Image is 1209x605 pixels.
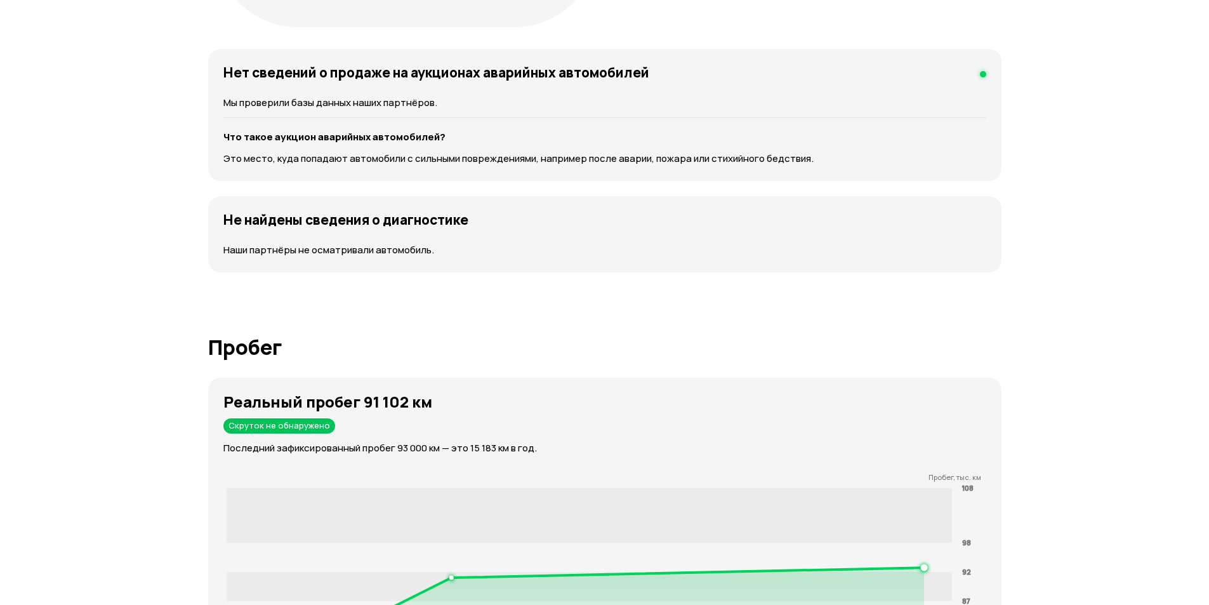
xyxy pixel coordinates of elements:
h4: Не найдены сведения о диагностике [223,211,468,228]
h1: Пробег [208,336,1001,359]
tspan: 108 [962,482,974,492]
p: Это место, куда попадают автомобили с сильными повреждениями, например после аварии, пожара или с... [223,152,986,166]
tspan: 92 [962,567,970,576]
tspan: 98 [962,538,971,547]
p: Мы проверили базы данных наших партнёров. [223,96,986,110]
strong: Что такое аукцион аварийных автомобилей? [223,130,446,143]
p: Последний зафиксированный пробег 93 000 км — это 15 183 км в год. [223,441,1001,455]
strong: Реальный пробег 91 102 км [223,391,432,412]
p: Пробег, тыс. км [223,473,981,482]
p: Наши партнёры не осматривали автомобиль. [223,243,986,257]
h4: Нет сведений о продаже на аукционах аварийных автомобилей [223,64,649,81]
div: Скруток не обнаружено [223,418,335,434]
